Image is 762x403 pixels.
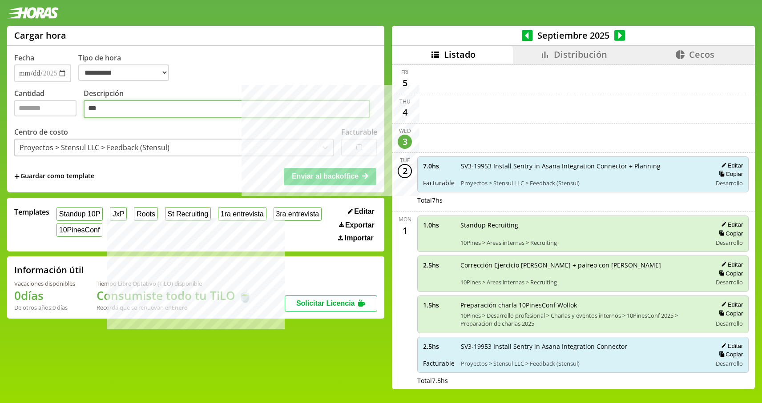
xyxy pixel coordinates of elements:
[460,221,706,229] span: Standup Recruiting
[423,179,455,187] span: Facturable
[460,301,706,309] span: Preparación charla 10PinesConf Wollok
[165,207,211,221] button: St Recruiting
[284,168,376,185] button: Enviar al backoffice
[97,287,252,303] h1: Consumiste todo tu TiLO 🍵
[285,295,377,311] button: Solicitar Licencia
[716,310,743,317] button: Copiar
[14,264,84,276] h2: Información útil
[417,376,749,385] div: Total 7.5 hs
[460,278,706,286] span: 10Pines > Areas internas > Recruiting
[417,196,749,204] div: Total 7 hs
[689,48,714,60] span: Cecos
[97,303,252,311] div: Recordá que se renuevan en
[460,261,706,269] span: Corrección Ejercicio [PERSON_NAME] + paireo con [PERSON_NAME]
[400,156,410,164] div: Tue
[56,223,102,237] button: 10PinesConf
[461,162,706,170] span: SV3-19953 Install Sentry in Asana Integration Connector + Planning
[399,98,411,105] div: Thu
[461,359,706,367] span: Proyectos > Stensul LLC > Feedback (Stensul)
[7,7,59,19] img: logotipo
[423,221,454,229] span: 1.0 hs
[296,299,355,307] span: Solicitar Licencia
[354,207,374,215] span: Editar
[718,261,743,268] button: Editar
[292,172,359,180] span: Enviar al backoffice
[14,279,75,287] div: Vacaciones disponibles
[84,100,370,119] textarea: Descripción
[716,179,743,187] span: Desarrollo
[172,303,188,311] b: Enero
[461,342,706,351] span: SV3-19953 Install Sentry in Asana Integration Connector
[716,170,743,178] button: Copiar
[460,311,706,327] span: 10Pines > Desarrollo profesional > Charlas y eventos internos > 10PinesConf 2025 > Preparacion de...
[398,223,412,237] div: 1
[718,342,743,350] button: Editar
[398,76,412,90] div: 5
[78,64,169,81] select: Tipo de hora
[460,239,706,247] span: 10Pines > Areas internas > Recruiting
[718,301,743,308] button: Editar
[336,221,377,230] button: Exportar
[716,319,743,327] span: Desarrollo
[461,179,706,187] span: Proyectos > Stensul LLC > Feedback (Stensul)
[716,239,743,247] span: Desarrollo
[398,135,412,149] div: 3
[423,342,455,351] span: 2.5 hs
[345,207,377,216] button: Editar
[423,301,454,309] span: 1.5 hs
[398,164,412,178] div: 2
[14,53,34,63] label: Fecha
[533,29,614,41] span: Septiembre 2025
[392,64,755,388] div: scrollable content
[84,88,377,121] label: Descripción
[341,127,377,137] label: Facturable
[444,48,476,60] span: Listado
[716,270,743,277] button: Copiar
[554,48,607,60] span: Distribución
[716,278,743,286] span: Desarrollo
[345,234,374,242] span: Importar
[423,261,454,269] span: 2.5 hs
[423,162,455,170] span: 7.0 hs
[14,172,94,181] span: +Guardar como template
[14,29,66,41] h1: Cargar hora
[14,207,49,217] span: Templates
[716,230,743,237] button: Copiar
[345,221,375,229] span: Exportar
[718,162,743,169] button: Editar
[399,215,411,223] div: Mon
[218,207,266,221] button: 1ra entrevista
[401,68,408,76] div: Fri
[14,100,77,116] input: Cantidad
[423,359,455,367] span: Facturable
[14,88,84,121] label: Cantidad
[14,127,68,137] label: Centro de costo
[399,127,411,135] div: Wed
[14,172,20,181] span: +
[274,207,322,221] button: 3ra entrevista
[56,207,103,221] button: Standup 10P
[14,303,75,311] div: De otros años: 0 días
[716,359,743,367] span: Desarrollo
[716,351,743,358] button: Copiar
[78,53,176,82] label: Tipo de hora
[110,207,127,221] button: JxP
[14,287,75,303] h1: 0 días
[718,221,743,228] button: Editar
[97,279,252,287] div: Tiempo Libre Optativo (TiLO) disponible
[20,143,169,152] div: Proyectos > Stensul LLC > Feedback (Stensul)
[134,207,157,221] button: Roots
[398,105,412,120] div: 4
